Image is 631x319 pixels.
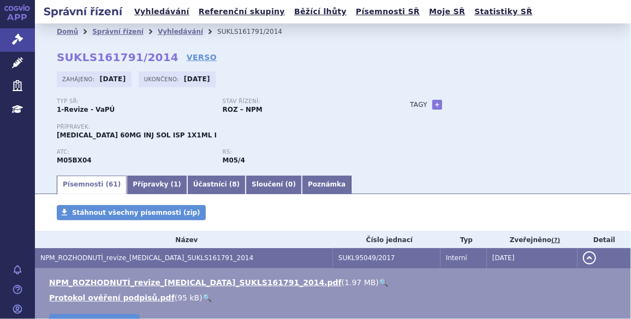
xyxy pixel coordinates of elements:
a: Písemnosti SŘ [353,4,423,19]
p: ATC: [57,149,212,155]
span: Stáhnout všechny písemnosti (zip) [72,209,200,216]
strong: 1-Revize - VaPÚ [57,106,115,113]
a: Přípravky (1) [127,176,187,194]
strong: ROZ – NPM [223,106,263,113]
button: detail [583,251,596,264]
li: ( ) [49,277,620,288]
a: Domů [57,28,78,35]
span: NPM_ROZHODNUTÍ_revize_denosumab_SUKLS161791_2014 [40,254,253,262]
abbr: (?) [551,237,560,244]
span: [MEDICAL_DATA] 60MG INJ SOL ISP 1X1ML I [57,131,217,139]
span: Ukončeno: [144,75,181,83]
a: Statistiky SŘ [471,4,535,19]
span: 8 [232,180,236,188]
a: Účastníci (8) [187,176,246,194]
th: Zveřejněno [487,232,578,248]
th: Detail [578,232,631,248]
a: + [432,100,442,110]
a: Moje SŘ [426,4,468,19]
a: Vyhledávání [158,28,203,35]
a: Protokol ověření podpisů.pdf [49,293,175,302]
strong: [DATE] [100,75,126,83]
a: Sloučení (0) [246,176,302,194]
a: Správní řízení [92,28,144,35]
h3: Tagy [410,98,427,111]
span: 1.97 MB [344,278,376,287]
a: VERSO [187,52,217,63]
strong: [DATE] [184,75,210,83]
li: ( ) [49,292,620,303]
a: Poznámka [302,176,352,194]
a: Písemnosti (61) [57,176,127,194]
a: NPM_ROZHODNUTÍ_revize_[MEDICAL_DATA]_SUKLS161791_2014.pdf [49,278,342,287]
a: 🔍 [379,278,388,287]
span: 61 [109,180,118,188]
span: 95 kB [177,293,199,302]
td: [DATE] [487,248,578,268]
a: Běžící lhůty [291,4,350,19]
a: Referenční skupiny [195,4,288,19]
strong: denosumab, osteoporotický [223,157,245,164]
span: 1 [174,180,178,188]
span: Zahájeno: [62,75,97,83]
p: Přípravek: [57,124,388,130]
p: Typ SŘ: [57,98,212,105]
h2: Správní řízení [35,4,131,19]
a: Vyhledávání [131,4,193,19]
th: Číslo jednací [333,232,440,248]
strong: DENOSUMAB [57,157,92,164]
th: Typ [440,232,487,248]
li: SUKLS161791/2014 [217,23,296,40]
span: 0 [288,180,293,188]
strong: SUKLS161791/2014 [57,51,178,64]
a: Stáhnout všechny písemnosti (zip) [57,205,206,220]
p: RS: [223,149,378,155]
span: Interní [446,254,467,262]
th: Název [35,232,333,248]
p: Stav řízení: [223,98,378,105]
td: SUKL95049/2017 [333,248,440,268]
a: 🔍 [203,293,212,302]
